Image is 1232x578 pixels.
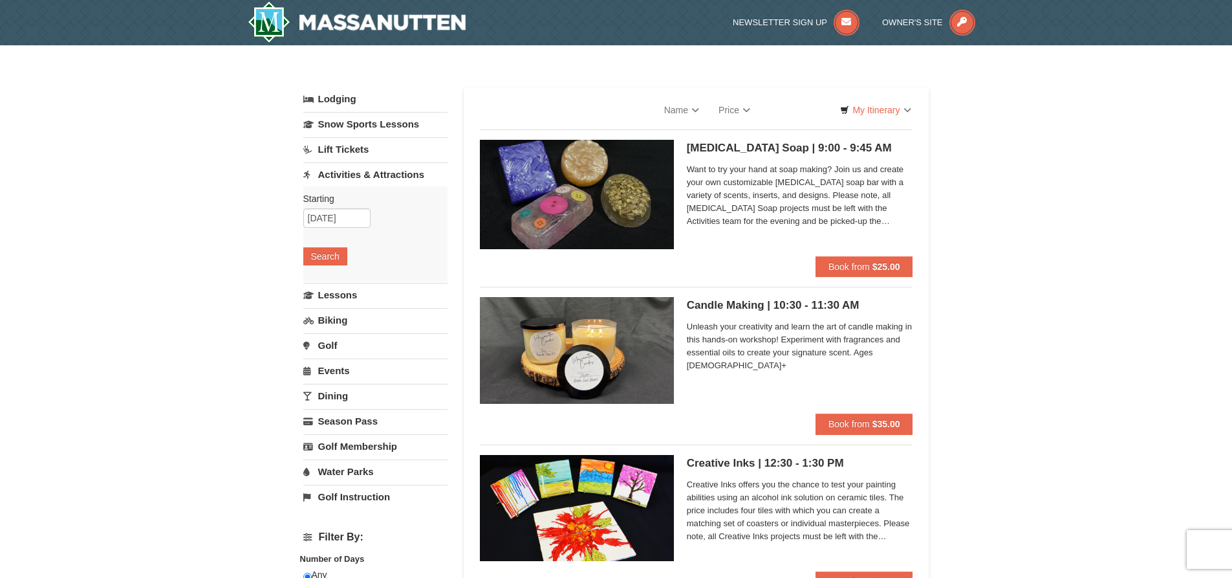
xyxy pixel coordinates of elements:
a: Biking [303,308,448,332]
span: Book from [828,419,870,429]
a: Dining [303,384,448,408]
a: Water Parks [303,460,448,484]
a: Lift Tickets [303,137,448,161]
a: Golf Membership [303,434,448,458]
a: Events [303,359,448,383]
a: Massanutten Resort [248,1,466,43]
a: Golf Instruction [303,485,448,509]
a: Price [709,97,760,123]
button: Book from $25.00 [816,256,913,277]
a: Golf [303,333,448,357]
button: Book from $35.00 [816,414,913,434]
label: Starting [303,192,438,205]
a: Newsletter Sign Up [733,17,859,27]
h5: Creative Inks | 12:30 - 1:30 PM [687,457,913,470]
span: Unleash your creativity and learn the art of candle making in this hands-on workshop! Experiment ... [687,320,913,372]
a: My Itinerary [832,100,919,120]
h5: Candle Making | 10:30 - 11:30 AM [687,299,913,312]
span: Want to try your hand at soap making? Join us and create your own customizable [MEDICAL_DATA] soa... [687,163,913,228]
a: Owner's Site [882,17,975,27]
span: Newsletter Sign Up [733,17,827,27]
strong: $25.00 [872,261,900,272]
h4: Filter By: [303,531,448,543]
a: Activities & Attractions [303,162,448,186]
a: Name [654,97,709,123]
a: Snow Sports Lessons [303,112,448,136]
h5: [MEDICAL_DATA] Soap | 9:00 - 9:45 AM [687,142,913,155]
span: Owner's Site [882,17,943,27]
span: Book from [828,261,870,272]
img: 6619869-1669-1b4853a0.jpg [480,297,674,403]
span: Creative Inks offers you the chance to test your painting abilities using an alcohol ink solution... [687,478,913,543]
img: Massanutten Resort Logo [248,1,466,43]
a: Lodging [303,87,448,111]
button: Search [303,247,347,265]
a: Season Pass [303,409,448,433]
a: Lessons [303,283,448,307]
img: 6619869-1716-cac7c945.png [480,140,674,249]
strong: Number of Days [300,554,365,564]
img: 6619869-1078-2a276163.jpg [480,455,674,561]
strong: $35.00 [872,419,900,429]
